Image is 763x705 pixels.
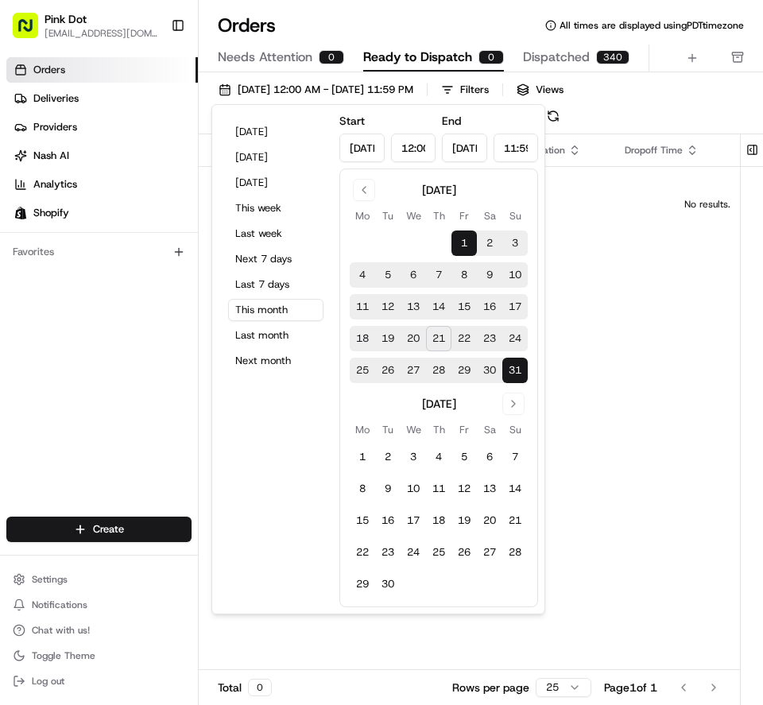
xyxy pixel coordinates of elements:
th: Sunday [502,207,528,224]
button: 30 [375,571,401,597]
button: 14 [426,294,451,320]
button: 9 [477,262,502,288]
a: Nash AI [6,143,198,169]
button: [DATE] [228,146,323,169]
img: 1736555255976-a54dd68f-1ca7-489b-9aae-adbdc363a1c4 [32,247,45,260]
th: Tuesday [375,207,401,224]
span: Pylon [158,394,192,406]
button: Start new chat [270,157,289,176]
span: Shopify [33,206,69,220]
a: Analytics [6,172,198,197]
button: 28 [502,540,528,565]
span: Needs Attention [218,48,312,67]
button: 3 [401,444,426,470]
button: 18 [426,508,451,533]
button: 17 [502,294,528,320]
button: 31 [502,358,528,383]
th: Thursday [426,421,451,438]
span: API Documentation [150,355,255,371]
button: 14 [502,476,528,502]
span: All times are displayed using PDT timezone [560,19,744,32]
span: Chat with us! [32,624,90,637]
button: 20 [401,326,426,351]
a: Providers [6,114,198,140]
th: Sunday [502,421,528,438]
h1: Orders [218,13,276,38]
button: 29 [451,358,477,383]
img: 1736555255976-a54dd68f-1ca7-489b-9aae-adbdc363a1c4 [16,152,45,180]
button: Last week [228,223,323,245]
span: Notifications [32,598,87,611]
a: 💻API Documentation [128,349,261,378]
span: Toggle Theme [32,649,95,662]
button: 26 [451,540,477,565]
div: Page 1 of 1 [604,680,657,695]
button: 24 [502,326,528,351]
div: Start new chat [72,152,261,168]
a: Shopify [6,200,198,226]
input: Date [442,134,487,162]
button: 21 [426,326,451,351]
div: Filters [460,83,489,97]
input: Time [391,134,436,162]
button: 27 [401,358,426,383]
button: [DATE] [228,121,323,143]
th: Thursday [426,207,451,224]
button: This week [228,197,323,219]
a: 📗Knowledge Base [10,349,128,378]
button: Notifications [6,594,192,616]
button: Filters [434,79,496,101]
span: Ready to Dispatch [363,48,472,67]
button: [EMAIL_ADDRESS][DOMAIN_NAME] [45,27,158,40]
th: Saturday [477,421,502,438]
input: Clear [41,103,262,119]
button: Pink Dot[EMAIL_ADDRESS][DOMAIN_NAME] [6,6,165,45]
button: Next 7 days [228,248,323,270]
th: Monday [350,207,375,224]
button: 13 [401,294,426,320]
div: 0 [319,50,344,64]
button: 26 [375,358,401,383]
div: [DATE] [422,182,456,198]
p: Rows per page [452,680,529,695]
button: Views [509,79,571,101]
span: Knowledge Base [32,355,122,371]
div: We're available if you need us! [72,168,219,180]
button: 28 [426,358,451,383]
button: Go to next month [502,393,525,415]
button: 12 [451,476,477,502]
th: Friday [451,421,477,438]
button: 15 [350,508,375,533]
button: [DATE] [228,172,323,194]
span: Deliveries [33,91,79,106]
button: Settings [6,568,192,591]
button: Log out [6,670,192,692]
img: Nash [16,16,48,48]
span: [DATE] 12:00 AM - [DATE] 11:59 PM [238,83,413,97]
button: 25 [350,358,375,383]
button: 22 [451,326,477,351]
button: 7 [426,262,451,288]
th: Tuesday [375,421,401,438]
input: Time [494,134,539,162]
img: Wisdom Oko [16,274,41,305]
span: • [172,289,178,302]
span: Wisdom [PERSON_NAME] [49,289,169,302]
th: Saturday [477,207,502,224]
div: 💻 [134,357,147,370]
button: 25 [426,540,451,565]
span: • [172,246,178,259]
a: Deliveries [6,86,198,111]
span: Providers [33,120,77,134]
span: Settings [32,573,68,586]
div: Total [218,679,272,696]
th: Monday [350,421,375,438]
div: [DATE] [422,396,456,412]
button: 4 [350,262,375,288]
div: 340 [596,50,629,64]
button: 11 [426,476,451,502]
button: 6 [401,262,426,288]
button: Pink Dot [45,11,87,27]
span: [DATE] [181,289,214,302]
